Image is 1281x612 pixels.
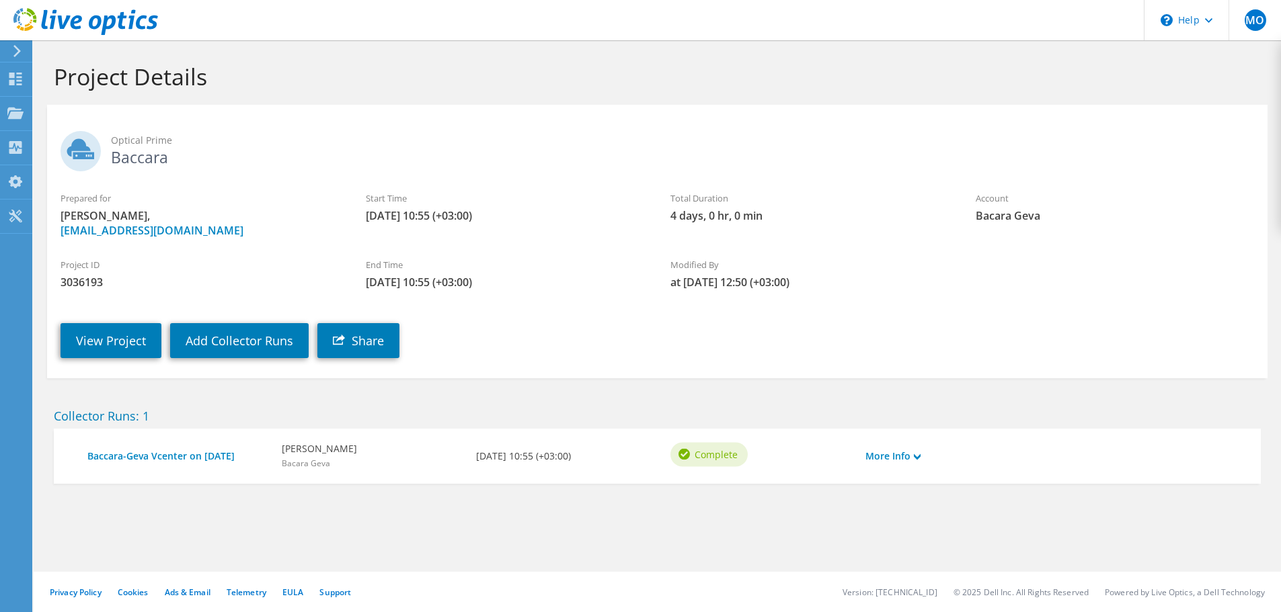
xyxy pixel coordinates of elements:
label: End Time [366,258,644,271]
label: Total Duration [670,191,949,205]
h2: Collector Runs: 1 [54,408,1261,423]
a: Cookies [118,586,149,598]
span: [DATE] 10:55 (+03:00) [366,208,644,223]
label: Prepared for [61,191,339,205]
label: Modified By [670,258,949,271]
li: Version: [TECHNICAL_ID] [843,586,937,598]
a: Telemetry [227,586,266,598]
span: Bacara Geva [282,457,330,469]
span: MO [1245,9,1266,31]
a: EULA [282,586,303,598]
span: 4 days, 0 hr, 0 min [670,208,949,223]
label: Start Time [366,191,644,205]
li: © 2025 Dell Inc. All Rights Reserved [954,586,1089,598]
b: [PERSON_NAME] [282,441,357,456]
svg: \n [1161,14,1173,26]
a: [EMAIL_ADDRESS][DOMAIN_NAME] [61,223,243,238]
a: Add Collector Runs [170,323,309,358]
a: More Info [865,449,921,464]
a: View Project [61,323,161,358]
label: Project ID [61,258,339,271]
b: [DATE] 10:55 (+03:00) [476,449,571,464]
a: Ads & Email [165,586,210,598]
h1: Project Details [54,62,1254,91]
span: at [DATE] 12:50 (+03:00) [670,275,949,290]
h2: Baccara [61,131,1254,165]
span: 3036193 [61,275,339,290]
span: [DATE] 10:55 (+03:00) [366,275,644,290]
label: Account [976,191,1254,205]
a: Privacy Policy [50,586,102,598]
a: Support [319,586,351,598]
a: Share [317,323,399,358]
li: Powered by Live Optics, a Dell Technology [1105,586,1265,598]
span: [PERSON_NAME], [61,208,339,238]
a: Baccara-Geva Vcenter on [DATE] [87,449,268,464]
span: Optical Prime [111,133,1254,148]
span: Complete [695,447,738,462]
span: Bacara Geva [976,208,1254,223]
